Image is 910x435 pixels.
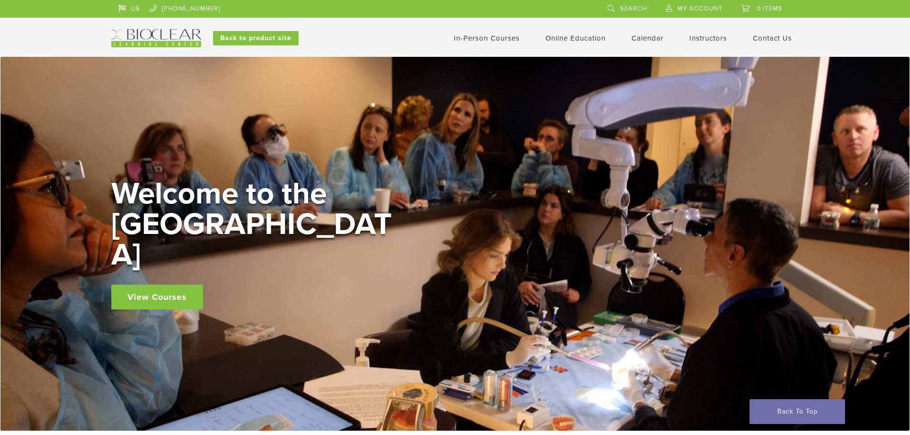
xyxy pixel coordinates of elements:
[757,5,782,12] span: 0 items
[454,34,520,42] a: In-Person Courses
[632,34,664,42] a: Calendar
[620,5,647,12] span: Search
[111,285,203,309] a: View Courses
[213,31,299,45] a: Back to product site
[111,179,398,270] h2: Welcome to the [GEOGRAPHIC_DATA]
[753,34,792,42] a: Contact Us
[546,34,606,42] a: Online Education
[677,5,722,12] span: My Account
[111,29,201,47] img: Bioclear
[689,34,727,42] a: Instructors
[749,399,845,424] a: Back To Top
